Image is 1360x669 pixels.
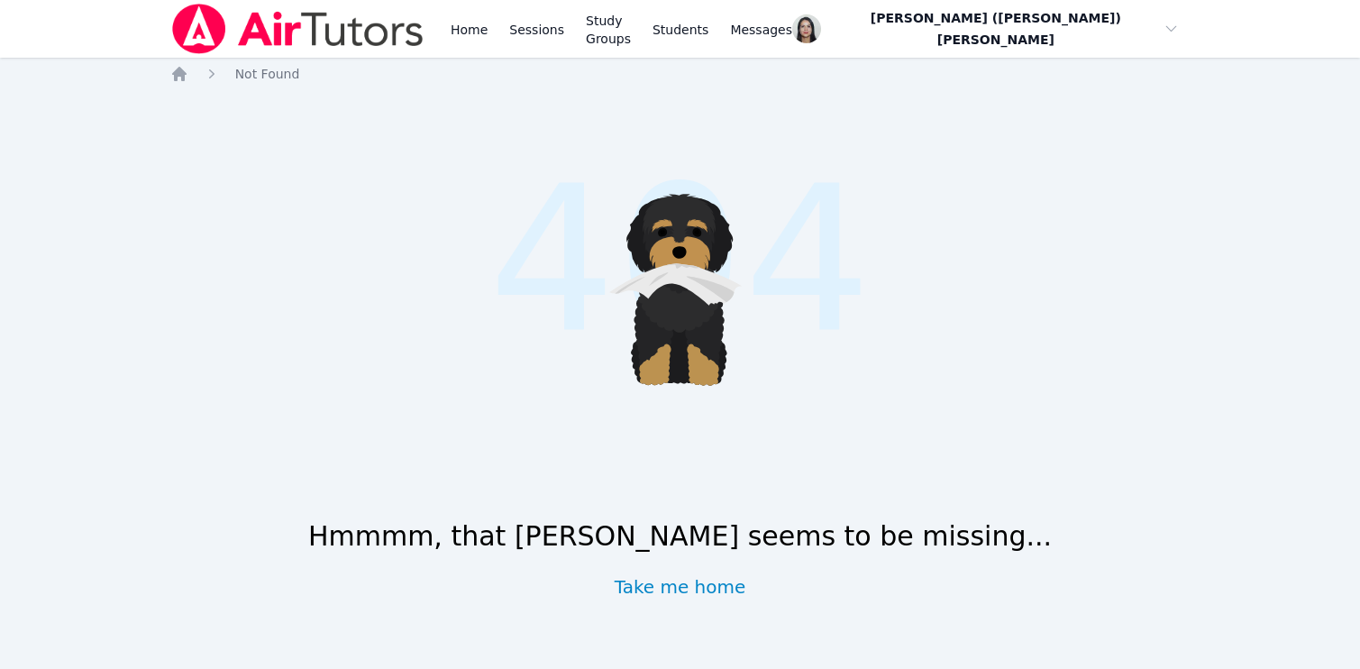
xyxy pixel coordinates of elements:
span: Not Found [235,67,300,81]
span: 404 [488,109,872,410]
span: Messages [730,21,792,39]
h1: Hmmmm, that [PERSON_NAME] seems to be missing... [308,520,1052,553]
a: Take me home [615,574,746,600]
a: Not Found [235,65,300,83]
img: Air Tutors [170,4,425,54]
nav: Breadcrumb [170,65,1191,83]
